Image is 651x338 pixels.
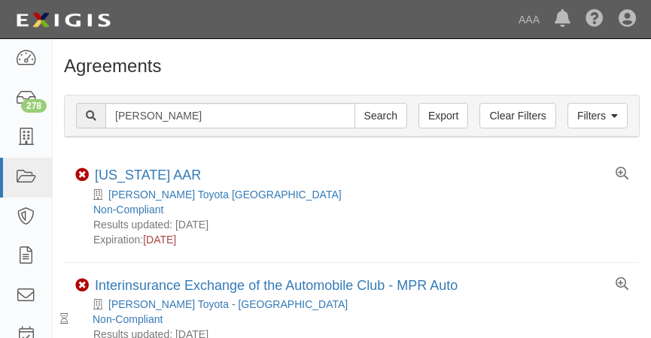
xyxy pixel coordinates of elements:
[75,217,628,232] div: Results updated: [DATE]
[60,314,68,324] i: Pending Review
[95,167,201,184] div: California AAR
[354,103,407,128] input: Search
[108,298,348,310] a: [PERSON_NAME] Toyota - [GEOGRAPHIC_DATA]
[418,103,468,128] a: Export
[105,103,355,128] input: Search
[11,7,115,34] img: logo-5460c22ac91f19d4615b14bd174203de0afe785f0fc80cf4dbbc73dc1793850b.png
[479,103,555,128] a: Clear Filters
[75,204,163,216] a: Non-Compliant
[75,279,89,292] i: Non-Compliant
[95,278,458,293] a: Interinsurance Exchange of the Automobile Club - MPR Auto
[616,167,628,181] a: View results summary
[75,232,628,247] div: Expiration:
[586,11,604,29] i: Help Center - Complianz
[108,189,342,201] a: [PERSON_NAME] Toyota [GEOGRAPHIC_DATA]
[95,167,201,183] a: [US_STATE] AAR
[75,187,640,202] div: Norm Reeves Toyota San Diego
[511,5,547,35] a: AAA
[21,99,47,113] div: 278
[75,297,640,312] div: Norm Reeves Toyota - San Diego
[64,56,640,76] h1: Agreements
[75,168,89,182] i: Non-Compliant
[567,103,628,128] a: Filters
[95,278,458,294] div: Interinsurance Exchange of the Automobile Club - MPR Auto
[75,313,163,325] a: Non-Compliant
[143,234,176,246] span: [DATE]
[616,278,628,291] a: View results summary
